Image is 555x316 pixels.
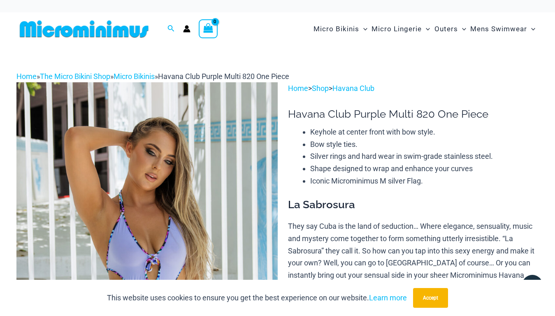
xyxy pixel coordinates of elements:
[369,293,407,302] a: Learn more
[158,72,289,81] span: Havana Club Purple Multi 820 One Piece
[199,19,218,38] a: View Shopping Cart, empty
[16,72,37,81] a: Home
[288,84,308,93] a: Home
[413,288,448,308] button: Accept
[167,24,175,34] a: Search icon link
[107,292,407,304] p: This website uses cookies to ensure you get the best experience on our website.
[310,163,539,175] li: Shape designed to wrap and enhance your curves
[311,16,369,42] a: Micro BikinisMenu ToggleMenu Toggle
[372,19,422,39] span: Micro Lingerie
[114,72,155,81] a: Micro Bikinis
[288,82,539,95] p: > >
[359,19,367,39] span: Menu Toggle
[40,72,110,81] a: The Micro Bikini Shop
[458,19,466,39] span: Menu Toggle
[434,19,458,39] span: Outers
[288,108,539,121] h1: Havana Club Purple Multi 820 One Piece
[369,16,432,42] a: Micro LingerieMenu ToggleMenu Toggle
[422,19,430,39] span: Menu Toggle
[312,84,329,93] a: Shop
[310,150,539,163] li: Silver rings and hard wear in swim-grade stainless steel.
[183,25,190,33] a: Account icon link
[527,19,535,39] span: Menu Toggle
[310,15,539,43] nav: Site Navigation
[432,16,468,42] a: OutersMenu ToggleMenu Toggle
[16,20,152,38] img: MM SHOP LOGO FLAT
[332,84,374,93] a: Havana Club
[16,72,289,81] span: » » »
[288,198,539,212] h3: La Sabrosura
[313,19,359,39] span: Micro Bikinis
[468,16,537,42] a: Mens SwimwearMenu ToggleMenu Toggle
[310,126,539,138] li: Keyhole at center front with bow style.
[310,138,539,151] li: Bow style ties.
[470,19,527,39] span: Mens Swimwear
[310,175,539,187] li: Iconic Microminimus M silver Flag.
